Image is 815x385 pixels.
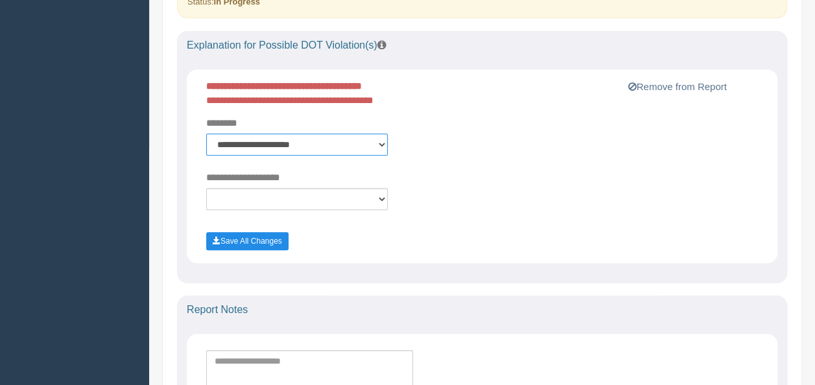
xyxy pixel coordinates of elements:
div: Report Notes [177,296,787,324]
div: Explanation for Possible DOT Violation(s) [177,31,787,60]
button: Remove from Report [624,79,730,95]
button: Save [206,232,289,250]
